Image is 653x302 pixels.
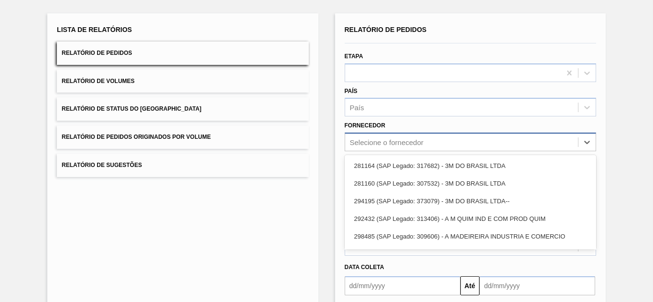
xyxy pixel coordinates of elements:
button: Relatório de Pedidos Originados por Volume [57,125,308,149]
input: dd/mm/yyyy [479,276,595,295]
span: Relatório de Sugestões [62,162,142,168]
div: 281164 (SAP Legado: 317682) - 3M DO BRASIL LTDA [345,157,596,175]
label: Etapa [345,53,363,60]
div: 292432 (SAP Legado: 313406) - A M QUIM IND E COM PROD QUIM [345,210,596,228]
span: Relatório de Volumes [62,78,134,84]
label: Fornecedor [345,122,385,129]
span: Data coleta [345,264,384,271]
span: Relatório de Pedidos [345,26,427,33]
div: 281160 (SAP Legado: 307532) - 3M DO BRASIL LTDA [345,175,596,192]
input: dd/mm/yyyy [345,276,460,295]
div: 356259 - ACONCAL S. A. [345,245,596,263]
div: 294195 (SAP Legado: 373079) - 3M DO BRASIL LTDA-- [345,192,596,210]
button: Relatório de Status do [GEOGRAPHIC_DATA] [57,97,308,121]
div: 298485 (SAP Legado: 309606) - A MADEIREIRA INDUSTRIA E COMERCIO [345,228,596,245]
div: País [350,104,364,112]
div: Selecione o fornecedor [350,138,424,146]
button: Até [460,276,479,295]
span: Relatório de Pedidos [62,50,132,56]
span: Relatório de Pedidos Originados por Volume [62,134,211,140]
span: Relatório de Status do [GEOGRAPHIC_DATA] [62,105,201,112]
label: País [345,88,358,94]
button: Relatório de Pedidos [57,42,308,65]
button: Relatório de Sugestões [57,154,308,177]
span: Lista de Relatórios [57,26,132,33]
button: Relatório de Volumes [57,70,308,93]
